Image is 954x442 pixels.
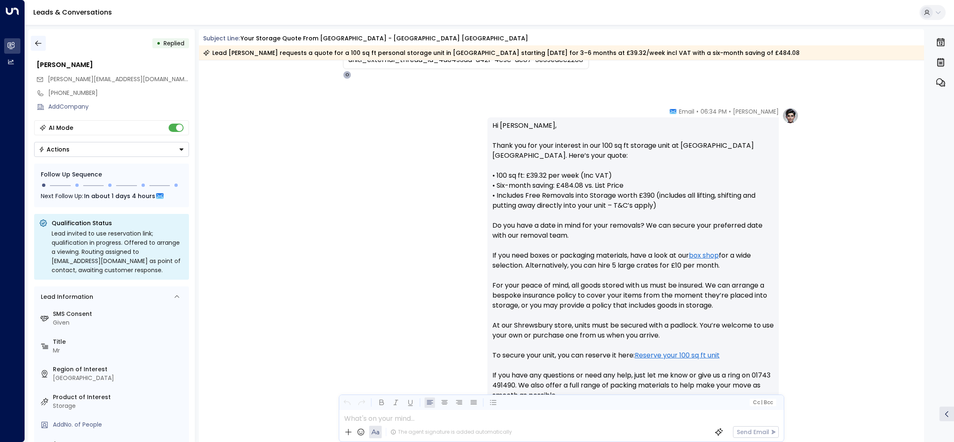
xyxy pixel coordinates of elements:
[203,49,800,57] div: Lead [PERSON_NAME] requests a quote for a 100 sq ft personal storage unit in [GEOGRAPHIC_DATA] st...
[48,89,189,97] div: [PHONE_NUMBER]
[53,310,186,318] label: SMS Consent
[356,397,367,408] button: Redo
[241,34,528,43] div: Your storage quote from [GEOGRAPHIC_DATA] - [GEOGRAPHIC_DATA] [GEOGRAPHIC_DATA]
[343,71,351,79] div: O
[34,142,189,157] div: Button group with a nested menu
[53,374,186,382] div: [GEOGRAPHIC_DATA]
[164,39,184,47] span: Replied
[761,400,763,405] span: |
[53,393,186,402] label: Product of Interest
[701,107,727,116] span: 06:34 PM
[48,102,189,111] div: AddCompany
[49,124,73,132] div: AI Mode
[38,293,93,301] div: Lead Information
[492,121,774,410] p: Hi [PERSON_NAME], Thank you for your interest in our 100 sq ft storage unit at [GEOGRAPHIC_DATA] ...
[679,107,694,116] span: Email
[48,75,190,83] span: [PERSON_NAME][EMAIL_ADDRESS][DOMAIN_NAME]
[753,400,773,405] span: Cc Bcc
[53,338,186,346] label: Title
[48,75,189,84] span: a.Cosgriff@icloud.com
[37,60,189,70] div: [PERSON_NAME]
[41,191,182,201] div: Next Follow Up:
[34,142,189,157] button: Actions
[53,346,186,355] div: Mr
[390,428,512,436] div: The agent signature is added automatically
[53,420,186,429] div: AddNo. of People
[52,229,184,275] div: Lead invited to use reservation link; qualification in progress. Offered to arrange a viewing. Ro...
[53,402,186,410] div: Storage
[733,107,779,116] span: [PERSON_NAME]
[342,397,352,408] button: Undo
[635,350,720,360] a: Reserve your 100 sq ft unit
[84,191,155,201] span: In about 1 days 4 hours
[729,107,731,116] span: •
[41,170,182,179] div: Follow Up Sequence
[749,399,776,407] button: Cc|Bcc
[689,251,719,261] a: box shop
[33,7,112,17] a: Leads & Conversations
[53,365,186,374] label: Region of Interest
[53,318,186,327] div: Given
[52,219,184,227] p: Qualification Status
[782,107,799,124] img: profile-logo.png
[39,146,70,153] div: Actions
[696,107,698,116] span: •
[203,34,240,42] span: Subject Line:
[157,36,161,51] div: •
